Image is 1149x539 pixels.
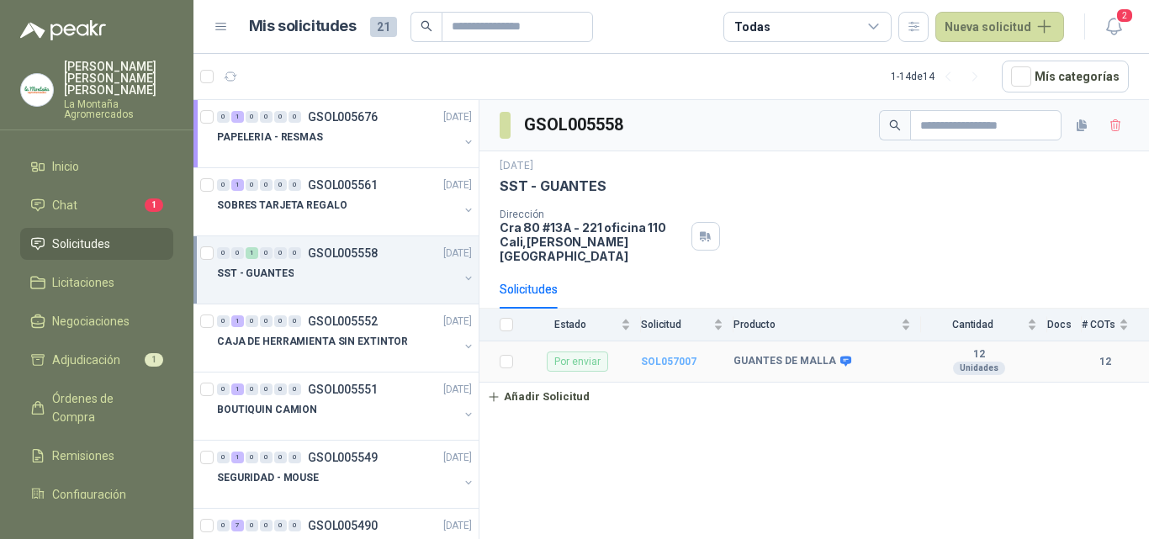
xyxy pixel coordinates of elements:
p: BOUTIQUIN CAMION [217,402,317,418]
img: Logo peakr [20,20,106,40]
div: 0 [260,315,273,327]
p: La Montaña Agromercados [64,99,173,119]
a: SOL057007 [641,356,696,367]
div: 0 [289,520,301,531]
div: 0 [260,452,273,463]
div: 0 [217,247,230,259]
span: Solicitud [641,319,710,330]
div: 0 [289,179,301,191]
button: Nueva solicitud [935,12,1064,42]
p: SOBRES TARJETA REGALO [217,198,347,214]
th: # COTs [1082,309,1149,341]
div: 0 [260,383,273,395]
p: CAJA DE HERRAMIENTA SIN EXTINTOR [217,334,408,350]
p: GSOL005549 [308,452,378,463]
p: GSOL005551 [308,383,378,395]
span: Configuración [52,485,126,504]
p: Dirección [500,209,685,220]
a: Órdenes de Compra [20,383,173,433]
div: 0 [274,315,287,327]
div: 0 [217,383,230,395]
th: Producto [733,309,921,341]
span: Negociaciones [52,312,130,330]
p: [DATE] [443,518,472,534]
div: 0 [289,383,301,395]
a: 0 1 0 0 0 0 GSOL005551[DATE] BOUTIQUIN CAMION [217,379,475,433]
div: 0 [274,452,287,463]
span: 1 [145,198,163,212]
b: GUANTES DE MALLA [733,355,836,368]
div: 0 [289,452,301,463]
div: 0 [217,315,230,327]
div: 0 [246,179,258,191]
p: PAPELERIA - RESMAS [217,129,323,145]
div: 0 [246,111,258,123]
p: GSOL005561 [308,179,378,191]
p: [DATE] [443,246,472,262]
div: 1 [231,452,244,463]
p: [DATE] [500,158,533,174]
button: Añadir Solicitud [479,383,597,411]
div: 0 [260,179,273,191]
div: 0 [246,452,258,463]
a: Inicio [20,151,173,182]
div: 0 [260,520,273,531]
h1: Mis solicitudes [249,14,357,39]
p: GSOL005490 [308,520,378,531]
div: 0 [217,111,230,123]
div: 1 [231,315,244,327]
a: Negociaciones [20,305,173,337]
div: 1 [231,179,244,191]
div: Solicitudes [500,280,558,299]
p: GSOL005558 [308,247,378,259]
a: Remisiones [20,440,173,472]
div: 0 [274,247,287,259]
div: 0 [289,111,301,123]
span: Inicio [52,157,79,176]
button: Mís categorías [1002,61,1129,92]
span: Licitaciones [52,273,114,292]
button: 2 [1099,12,1129,42]
span: search [889,119,901,131]
div: 1 - 14 de 14 [891,63,988,90]
th: Solicitud [641,309,733,341]
a: Solicitudes [20,228,173,260]
div: 0 [217,520,230,531]
th: Estado [523,309,641,341]
span: 21 [370,17,397,37]
p: [PERSON_NAME] [PERSON_NAME] [PERSON_NAME] [64,61,173,96]
a: 0 1 0 0 0 0 GSOL005549[DATE] SEGURIDAD - MOUSE [217,447,475,501]
span: Remisiones [52,447,114,465]
div: 0 [289,247,301,259]
p: [DATE] [443,382,472,398]
b: 12 [921,348,1037,362]
div: 1 [246,247,258,259]
th: Docs [1047,309,1082,341]
a: 0 0 1 0 0 0 GSOL005558[DATE] SST - GUANTES [217,243,475,297]
div: 0 [274,179,287,191]
p: SST - GUANTES [217,266,294,282]
p: [DATE] [443,109,472,125]
p: SEGURIDAD - MOUSE [217,470,319,486]
div: 0 [274,520,287,531]
div: 1 [231,383,244,395]
div: 7 [231,520,244,531]
div: 0 [260,247,273,259]
div: 0 [274,383,287,395]
div: 0 [260,111,273,123]
th: Cantidad [921,309,1047,341]
span: 1 [145,353,163,367]
div: 0 [274,111,287,123]
img: Company Logo [21,74,53,106]
div: Todas [734,18,770,36]
h3: GSOL005558 [524,112,626,138]
span: Adjudicación [52,351,120,369]
p: Cra 80 #13A - 221 oficina 110 Cali , [PERSON_NAME][GEOGRAPHIC_DATA] [500,220,685,263]
span: Chat [52,196,77,214]
p: [DATE] [443,450,472,466]
span: # COTs [1082,319,1115,330]
div: Por enviar [547,351,608,372]
div: 1 [231,111,244,123]
div: 0 [246,315,258,327]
